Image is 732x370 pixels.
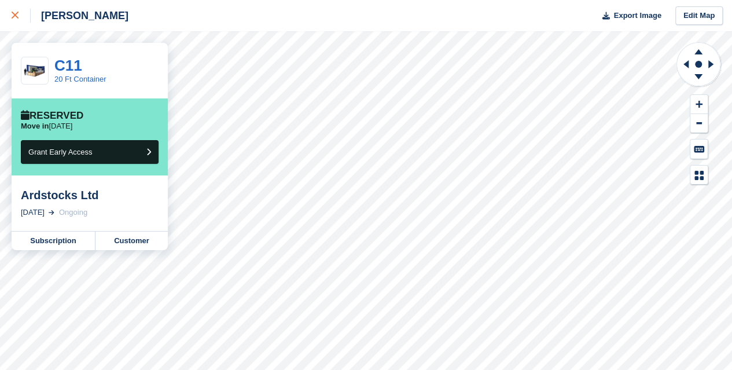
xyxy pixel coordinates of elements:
div: Ongoing [59,207,87,218]
img: 20ft-container.jpg [21,61,48,81]
button: Map Legend [690,166,708,185]
button: Export Image [595,6,661,25]
a: Customer [95,232,168,250]
button: Zoom In [690,95,708,114]
div: Reserved [21,110,83,122]
a: 20 Ft Container [54,75,106,83]
div: [DATE] [21,207,45,218]
span: Move in [21,122,49,130]
span: Grant Early Access [28,148,93,156]
button: Grant Early Access [21,140,159,164]
span: Export Image [613,10,661,21]
div: [PERSON_NAME] [31,9,128,23]
button: Keyboard Shortcuts [690,140,708,159]
img: arrow-right-light-icn-cde0832a797a2874e46488d9cf13f60e5c3a73dbe684e267c42b8395dfbc2abf.svg [49,210,54,215]
a: Edit Map [675,6,723,25]
button: Zoom Out [690,114,708,133]
p: [DATE] [21,122,72,131]
a: C11 [54,57,82,74]
div: Ardstocks Ltd [21,188,159,202]
a: Subscription [12,232,95,250]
